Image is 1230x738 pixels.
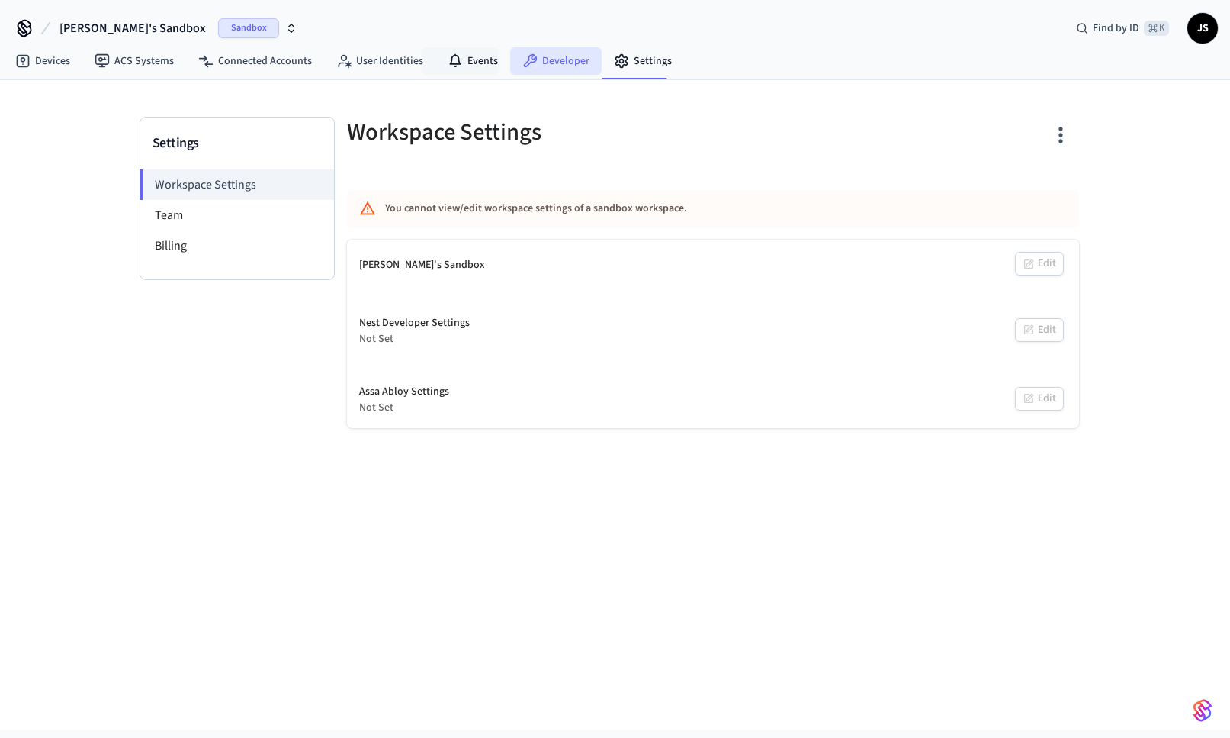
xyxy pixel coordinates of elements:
[1064,15,1181,42] div: Find by ID⌘ K
[359,257,485,273] div: [PERSON_NAME]'s Sandbox
[140,200,334,230] li: Team
[1093,21,1139,36] span: Find by ID
[1144,21,1169,36] span: ⌘ K
[140,169,334,200] li: Workspace Settings
[359,400,449,416] div: Not Set
[359,384,449,400] div: Assa Abloy Settings
[385,195,951,223] div: You cannot view/edit workspace settings of a sandbox workspace.
[153,133,322,154] h3: Settings
[140,230,334,261] li: Billing
[510,47,602,75] a: Developer
[1189,15,1216,42] span: JS
[324,47,435,75] a: User Identities
[602,47,684,75] a: Settings
[218,18,279,38] span: Sandbox
[3,47,82,75] a: Devices
[435,47,510,75] a: Events
[59,19,206,37] span: [PERSON_NAME]'s Sandbox
[359,331,470,347] div: Not Set
[186,47,324,75] a: Connected Accounts
[1187,13,1218,44] button: JS
[82,47,186,75] a: ACS Systems
[359,315,470,331] div: Nest Developer Settings
[347,117,704,148] h5: Workspace Settings
[1193,698,1212,723] img: SeamLogoGradient.69752ec5.svg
